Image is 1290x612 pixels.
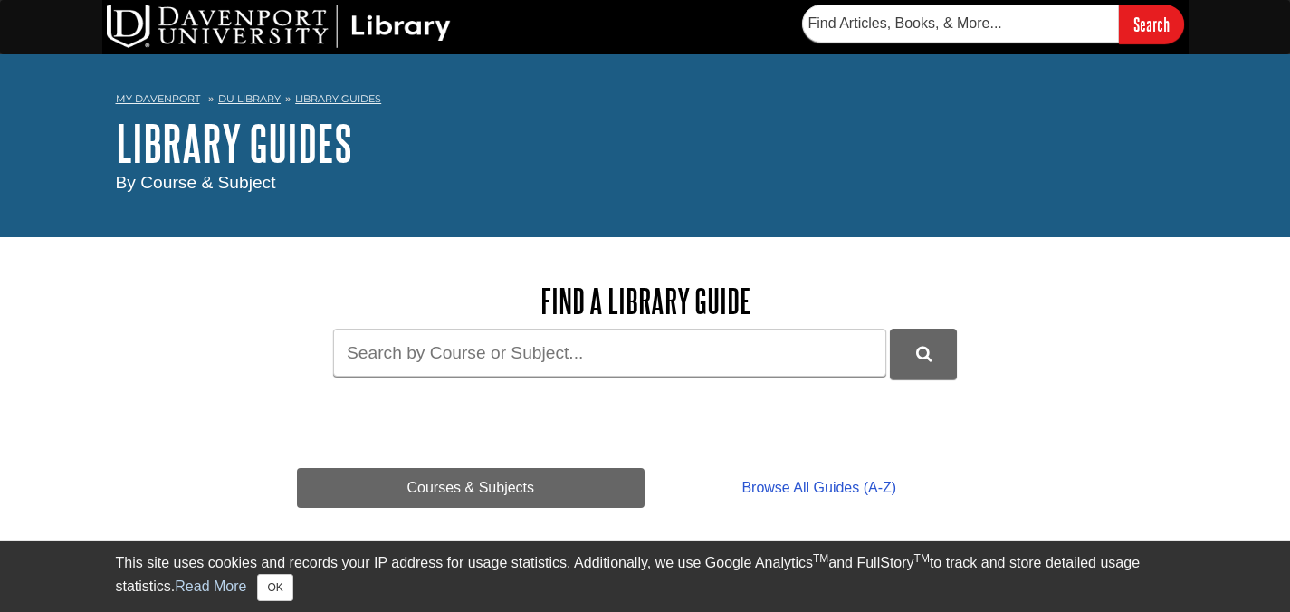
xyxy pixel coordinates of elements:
[813,552,828,565] sup: TM
[257,574,292,601] button: Close
[916,346,932,362] i: Search Library Guides
[175,579,246,594] a: Read More
[107,5,451,48] img: DU Library
[297,468,645,508] a: Courses & Subjects
[218,92,281,105] a: DU Library
[116,170,1175,196] div: By Course & Subject
[116,87,1175,116] nav: breadcrumb
[297,282,994,320] h2: Find a Library Guide
[645,468,993,508] a: Browse All Guides (A-Z)
[116,91,200,107] a: My Davenport
[802,5,1184,43] form: Searches DU Library's articles, books, and more
[914,552,930,565] sup: TM
[333,329,886,377] input: Search by Course or Subject...
[116,116,1175,170] h1: Library Guides
[295,92,381,105] a: Library Guides
[802,5,1119,43] input: Find Articles, Books, & More...
[116,552,1175,601] div: This site uses cookies and records your IP address for usage statistics. Additionally, we use Goo...
[1119,5,1184,43] input: Search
